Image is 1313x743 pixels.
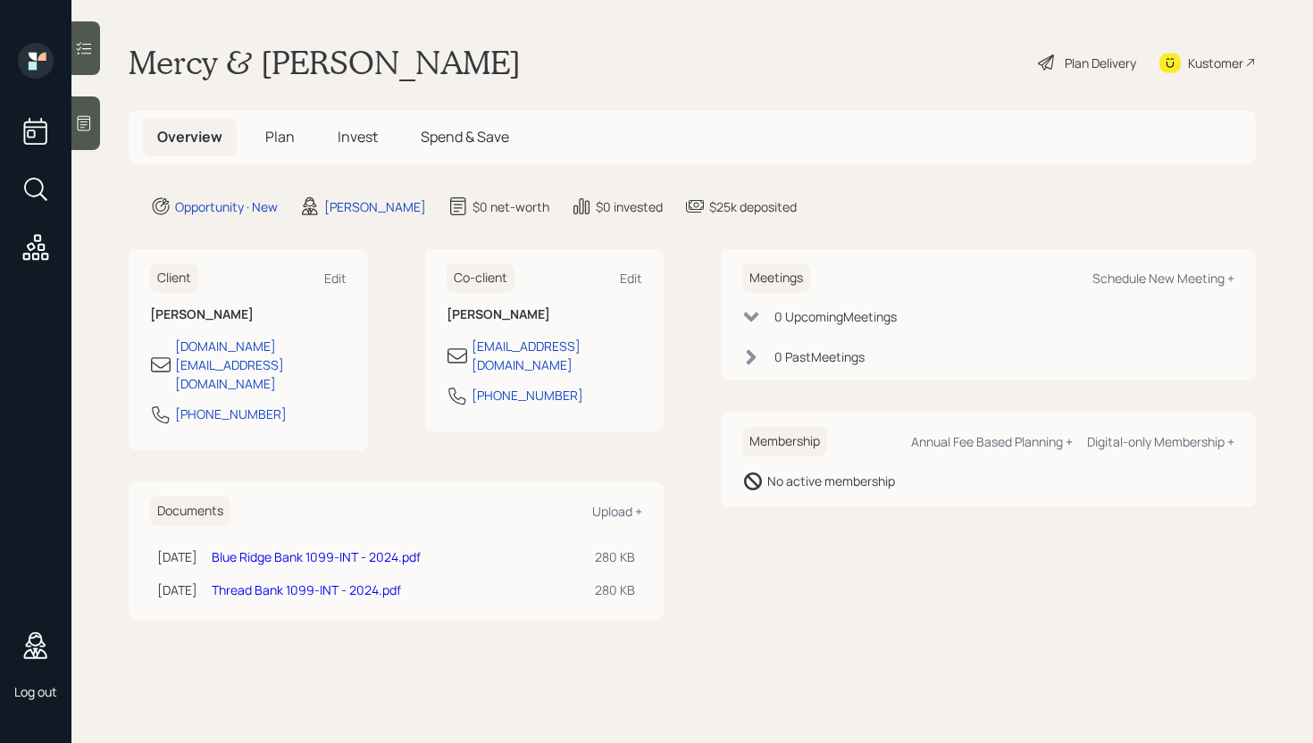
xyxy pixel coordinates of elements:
[774,347,865,366] div: 0 Past Meeting s
[150,307,347,322] h6: [PERSON_NAME]
[447,307,643,322] h6: [PERSON_NAME]
[129,43,521,82] h1: Mercy & [PERSON_NAME]
[473,197,549,216] div: $0 net-worth
[175,337,347,393] div: [DOMAIN_NAME][EMAIL_ADDRESS][DOMAIN_NAME]
[157,127,222,146] span: Overview
[742,427,827,456] h6: Membership
[596,197,663,216] div: $0 invested
[742,263,810,293] h6: Meetings
[212,548,421,565] a: Blue Ridge Bank 1099-INT - 2024.pdf
[157,547,197,566] div: [DATE]
[1188,54,1243,72] div: Kustomer
[592,503,642,520] div: Upload +
[447,263,514,293] h6: Co-client
[338,127,378,146] span: Invest
[150,497,230,526] h6: Documents
[324,270,347,287] div: Edit
[1087,433,1234,450] div: Digital-only Membership +
[774,307,897,326] div: 0 Upcoming Meeting s
[14,683,57,700] div: Log out
[265,127,295,146] span: Plan
[1092,270,1234,287] div: Schedule New Meeting +
[157,580,197,599] div: [DATE]
[595,547,635,566] div: 280 KB
[421,127,509,146] span: Spend & Save
[212,581,401,598] a: Thread Bank 1099-INT - 2024.pdf
[324,197,426,216] div: [PERSON_NAME]
[1065,54,1136,72] div: Plan Delivery
[595,580,635,599] div: 280 KB
[175,405,287,423] div: [PHONE_NUMBER]
[472,337,643,374] div: [EMAIL_ADDRESS][DOMAIN_NAME]
[150,263,198,293] h6: Client
[472,386,583,405] div: [PHONE_NUMBER]
[175,197,278,216] div: Opportunity · New
[620,270,642,287] div: Edit
[709,197,797,216] div: $25k deposited
[911,433,1073,450] div: Annual Fee Based Planning +
[767,472,895,490] div: No active membership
